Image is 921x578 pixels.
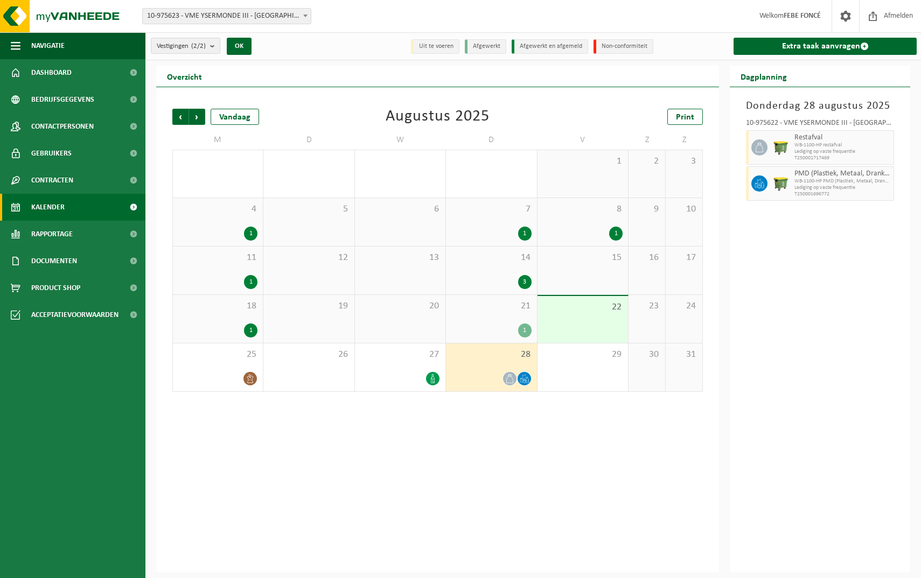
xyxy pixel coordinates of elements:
[634,203,660,215] span: 9
[451,203,531,215] span: 7
[543,349,623,361] span: 29
[360,349,440,361] span: 27
[31,194,65,221] span: Kalender
[178,203,257,215] span: 4
[31,248,77,274] span: Documenten
[794,149,891,155] span: Lediging op vaste frequentie
[178,252,257,264] span: 11
[451,349,531,361] span: 28
[269,203,348,215] span: 5
[360,300,440,312] span: 20
[465,39,506,54] li: Afgewerkt
[244,227,257,241] div: 1
[31,32,65,59] span: Navigatie
[667,109,703,125] a: Print
[31,274,80,301] span: Product Shop
[269,300,348,312] span: 19
[543,203,623,215] span: 8
[730,66,798,87] h2: Dagplanning
[538,130,629,150] td: V
[609,227,623,241] div: 1
[634,300,660,312] span: 23
[211,109,259,125] div: Vandaag
[512,39,588,54] li: Afgewerkt en afgemeld
[634,349,660,361] span: 30
[794,178,891,185] span: WB-1100-HP PMD (Plastiek, Metaal, Drankkartons) (bedrijven)
[151,38,220,54] button: Vestigingen(2/2)
[594,39,653,54] li: Non-conformiteit
[794,191,891,198] span: T250001696772
[629,130,666,150] td: Z
[172,109,189,125] span: Vorige
[671,203,697,215] span: 10
[671,252,697,264] span: 17
[411,39,459,54] li: Uit te voeren
[31,301,118,328] span: Acceptatievoorwaarden
[773,139,789,156] img: WB-1100-HPE-GN-50
[794,170,891,178] span: PMD (Plastiek, Metaal, Drankkartons) (bedrijven)
[172,130,263,150] td: M
[227,38,252,55] button: OK
[734,38,917,55] a: Extra taak aanvragen
[360,252,440,264] span: 13
[666,130,703,150] td: Z
[773,175,789,192] img: WB-1100-HPE-GN-50
[244,323,257,337] div: 1
[156,66,213,87] h2: Overzicht
[518,323,532,337] div: 1
[269,349,348,361] span: 26
[31,86,94,113] span: Bedrijfsgegevens
[360,203,440,215] span: 6
[518,275,532,289] div: 3
[543,252,623,264] span: 15
[191,43,206,50] count: (2/2)
[451,300,531,312] span: 21
[178,349,257,361] span: 25
[31,167,73,194] span: Contracten
[794,185,891,191] span: Lediging op vaste frequentie
[244,275,257,289] div: 1
[543,301,623,313] span: 22
[31,113,94,140] span: Contactpersonen
[355,130,446,150] td: W
[157,38,206,54] span: Vestigingen
[31,221,73,248] span: Rapportage
[784,12,821,20] strong: FEBE FONCÉ
[794,133,891,142] span: Restafval
[31,140,72,167] span: Gebruikers
[634,252,660,264] span: 16
[178,300,257,312] span: 18
[746,119,894,130] div: 10-975622 - VME YSERMONDE III - [GEOGRAPHIC_DATA]
[451,252,531,264] span: 14
[794,155,891,161] span: T250001717469
[794,142,891,149] span: WB-1100-HP restafval
[543,156,623,167] span: 1
[142,8,311,24] span: 10-975623 - VME YSERMONDE III - NIEUWPOORT
[671,156,697,167] span: 3
[446,130,537,150] td: D
[676,113,694,122] span: Print
[269,252,348,264] span: 12
[671,349,697,361] span: 31
[31,59,72,86] span: Dashboard
[746,98,894,114] h3: Donderdag 28 augustus 2025
[189,109,205,125] span: Volgende
[634,156,660,167] span: 2
[263,130,354,150] td: D
[386,109,490,125] div: Augustus 2025
[518,227,532,241] div: 1
[671,300,697,312] span: 24
[143,9,311,24] span: 10-975623 - VME YSERMONDE III - NIEUWPOORT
